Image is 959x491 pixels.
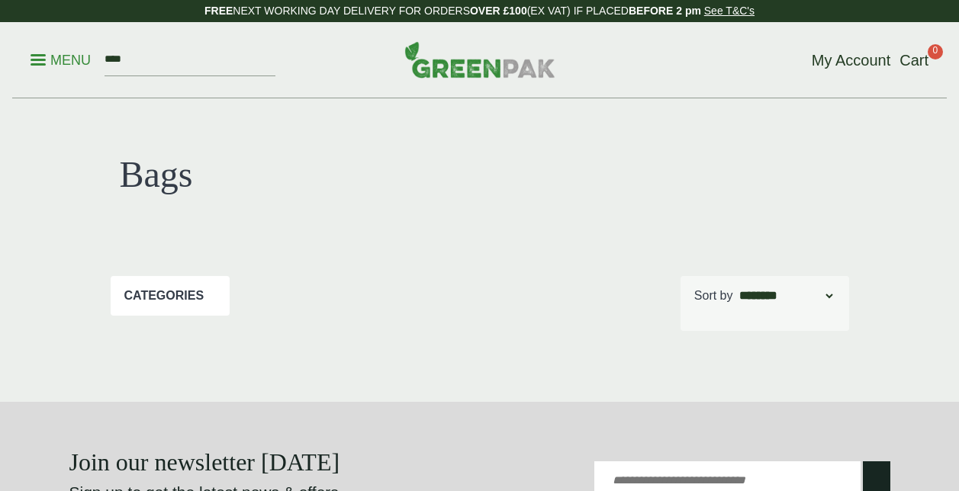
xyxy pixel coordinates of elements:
[899,52,928,69] span: Cart
[928,44,943,59] span: 0
[812,52,890,69] span: My Account
[31,51,91,66] a: Menu
[69,448,340,476] strong: Join our newsletter [DATE]
[899,49,928,72] a: Cart 0
[204,5,233,17] strong: FREE
[470,5,527,17] strong: OVER £100
[124,287,204,305] p: Categories
[694,287,733,305] p: Sort by
[404,41,555,78] img: GreenPak Supplies
[629,5,701,17] strong: BEFORE 2 pm
[812,49,890,72] a: My Account
[31,51,91,69] p: Menu
[736,287,835,305] select: Shop order
[704,5,755,17] a: See T&C's
[120,152,471,197] h1: Bags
